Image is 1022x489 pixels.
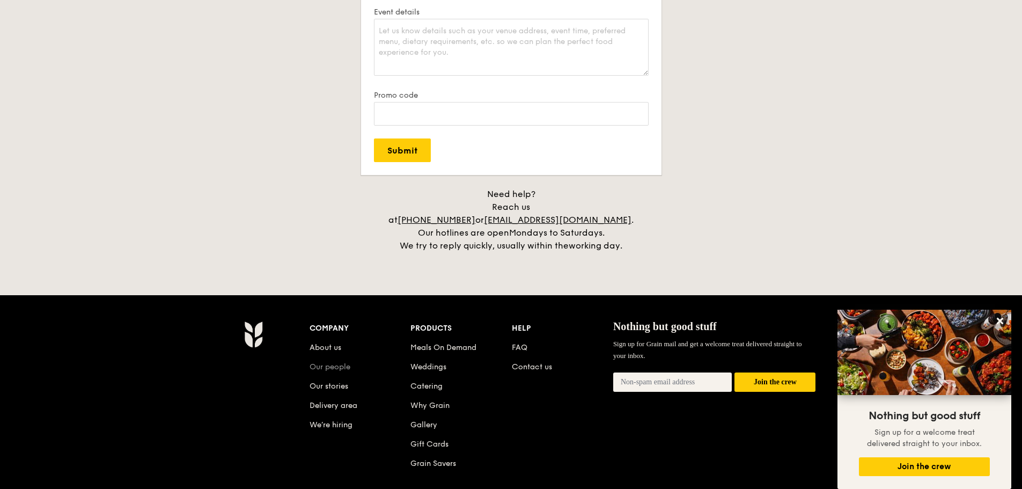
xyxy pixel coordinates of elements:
a: We’re hiring [310,420,352,429]
a: Our people [310,362,350,371]
label: Event details [374,8,649,17]
button: Join the crew [734,373,815,392]
span: Mondays to Saturdays. [509,228,605,238]
a: Contact us [512,362,552,371]
button: Close [991,312,1009,330]
a: Meals On Demand [410,343,476,352]
a: Our stories [310,382,348,391]
a: FAQ [512,343,527,352]
span: working day. [569,240,622,251]
div: Products [410,321,512,336]
a: Delivery area [310,401,357,410]
textarea: Let us know details such as your venue address, event time, preferred menu, dietary requirements,... [374,19,649,76]
a: Catering [410,382,443,391]
a: Gallery [410,420,437,429]
input: Non-spam email address [613,373,732,392]
img: DSC07876-Edit02-Large.jpeg [837,310,1011,395]
a: Grain Savers [410,459,456,468]
a: [PHONE_NUMBER] [398,215,475,225]
button: Join the crew [859,457,990,476]
a: About us [310,343,341,352]
div: Company [310,321,411,336]
span: Sign up for a welcome treat delivered straight to your inbox. [867,428,982,448]
a: Weddings [410,362,446,371]
a: Why Grain [410,401,450,410]
label: Promo code [374,91,649,100]
span: Sign up for Grain mail and get a welcome treat delivered straight to your inbox. [613,340,802,360]
span: Nothing but good stuff [613,320,717,332]
div: Need help? Reach us at or . Our hotlines are open We try to reply quickly, usually within the [377,188,645,252]
div: Help [512,321,613,336]
a: Gift Cards [410,440,448,449]
a: [EMAIL_ADDRESS][DOMAIN_NAME] [484,215,631,225]
input: Submit [374,138,431,162]
span: Nothing but good stuff [869,410,980,422]
img: AYc88T3wAAAABJRU5ErkJggg== [244,321,263,348]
